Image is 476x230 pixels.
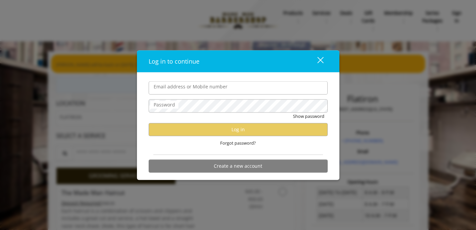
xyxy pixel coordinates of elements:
input: Email address or Mobile number [149,81,328,95]
span: Forgot password? [220,140,256,147]
div: close dialog [310,56,323,66]
button: close dialog [305,55,328,68]
button: Show password [293,113,324,120]
input: Password [149,99,328,113]
button: Log in [149,123,328,136]
label: Password [150,101,178,108]
label: Email address or Mobile number [150,83,231,90]
button: Create a new account [149,159,328,172]
span: Log in to continue [149,57,199,65]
